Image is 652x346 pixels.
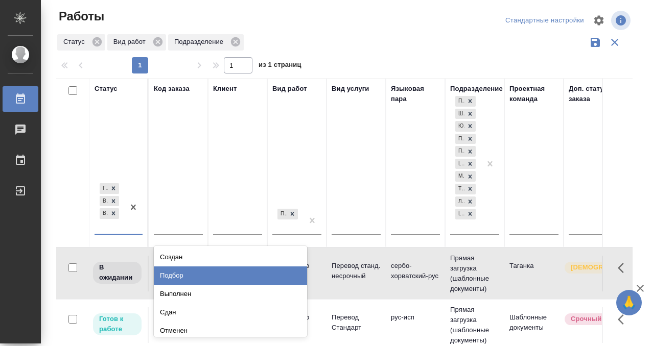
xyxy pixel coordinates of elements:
[454,120,477,133] div: Прямая загрузка (шаблонные документы), Шаблонные документы, Юридический, Проектный офис, Проектна...
[386,307,445,343] td: рус-исп
[332,84,369,94] div: Вид услуги
[154,266,307,285] div: Подбор
[509,84,558,104] div: Проектная команда
[504,307,564,343] td: Шаблонные документы
[454,183,477,195] div: Прямая загрузка (шаблонные документы), Шаблонные документы, Юридический, Проектный офис, Проектна...
[277,209,287,219] div: Приёмка по качеству
[455,184,464,194] div: Технический
[571,262,622,273] p: [DEMOGRAPHIC_DATA]
[445,248,504,299] td: Прямая загрузка (шаблонные документы)
[100,208,108,219] div: В ожидании
[272,84,307,94] div: Вид работ
[174,37,227,47] p: Подразделение
[99,314,135,334] p: Готов к работе
[455,109,464,119] div: Шаблонные документы
[571,314,601,324] p: Срочный
[99,207,120,220] div: Готов к работе, В работе, В ожидании
[386,256,445,291] td: сербо-хорватский-рус
[454,133,477,145] div: Прямая загрузка (шаблонные документы), Шаблонные документы, Юридический, Проектный офис, Проектна...
[454,158,477,170] div: Прямая загрузка (шаблонные документы), Шаблонные документы, Юридический, Проектный офис, Проектна...
[100,183,108,194] div: Готов к работе
[455,121,464,132] div: Юридический
[63,37,88,47] p: Статус
[455,196,464,207] div: Локализация
[620,292,638,313] span: 🙏
[57,34,105,51] div: Статус
[455,134,464,144] div: Проектный офис
[107,34,166,51] div: Вид работ
[587,8,611,33] span: Настроить таблицу
[95,84,118,94] div: Статус
[454,95,477,108] div: Прямая загрузка (шаблонные документы), Шаблонные документы, Юридический, Проектный офис, Проектна...
[154,285,307,303] div: Выполнен
[154,303,307,322] div: Сдан
[586,33,605,52] button: Сохранить фильтры
[99,182,120,195] div: Готов к работе, В работе, В ожидании
[56,8,104,24] span: Работы
[259,59,301,73] span: из 1 страниц
[450,84,503,94] div: Подразделение
[276,208,299,220] div: Приёмка по качеству
[454,208,477,220] div: Прямая загрузка (шаблонные документы), Шаблонные документы, Юридический, Проектный офис, Проектна...
[612,256,636,280] button: Здесь прячутся важные кнопки
[168,34,244,51] div: Подразделение
[454,108,477,120] div: Прямая загрузка (шаблонные документы), Шаблонные документы, Юридический, Проектный офис, Проектна...
[332,261,381,281] p: Перевод станд. несрочный
[455,159,464,169] div: LegalQA
[616,290,642,315] button: 🙏
[605,33,624,52] button: Сбросить фильтры
[504,256,564,291] td: Таганка
[92,312,143,336] div: Исполнитель может приступить к работе
[213,84,237,94] div: Клиент
[154,84,190,94] div: Код заказа
[569,84,622,104] div: Доп. статус заказа
[154,248,307,266] div: Создан
[454,170,477,183] div: Прямая загрузка (шаблонные документы), Шаблонные документы, Юридический, Проектный офис, Проектна...
[454,145,477,158] div: Прямая загрузка (шаблонные документы), Шаблонные документы, Юридический, Проектный офис, Проектна...
[503,13,587,29] div: split button
[92,261,143,285] div: Исполнитель назначен, приступать к работе пока рано
[99,195,120,208] div: Готов к работе, В работе, В ожидании
[391,84,440,104] div: Языковая пара
[100,196,108,207] div: В работе
[113,37,149,47] p: Вид работ
[332,312,381,333] p: Перевод Стандарт
[611,11,633,30] span: Посмотреть информацию
[454,195,477,208] div: Прямая загрузка (шаблонные документы), Шаблонные документы, Юридический, Проектный офис, Проектна...
[455,146,464,157] div: Проектная группа
[455,171,464,182] div: Медицинский
[455,96,464,107] div: Прямая загрузка (шаблонные документы)
[154,322,307,340] div: Отменен
[612,307,636,332] button: Здесь прячутся важные кнопки
[455,209,464,219] div: LocQA
[99,262,135,283] p: В ожидании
